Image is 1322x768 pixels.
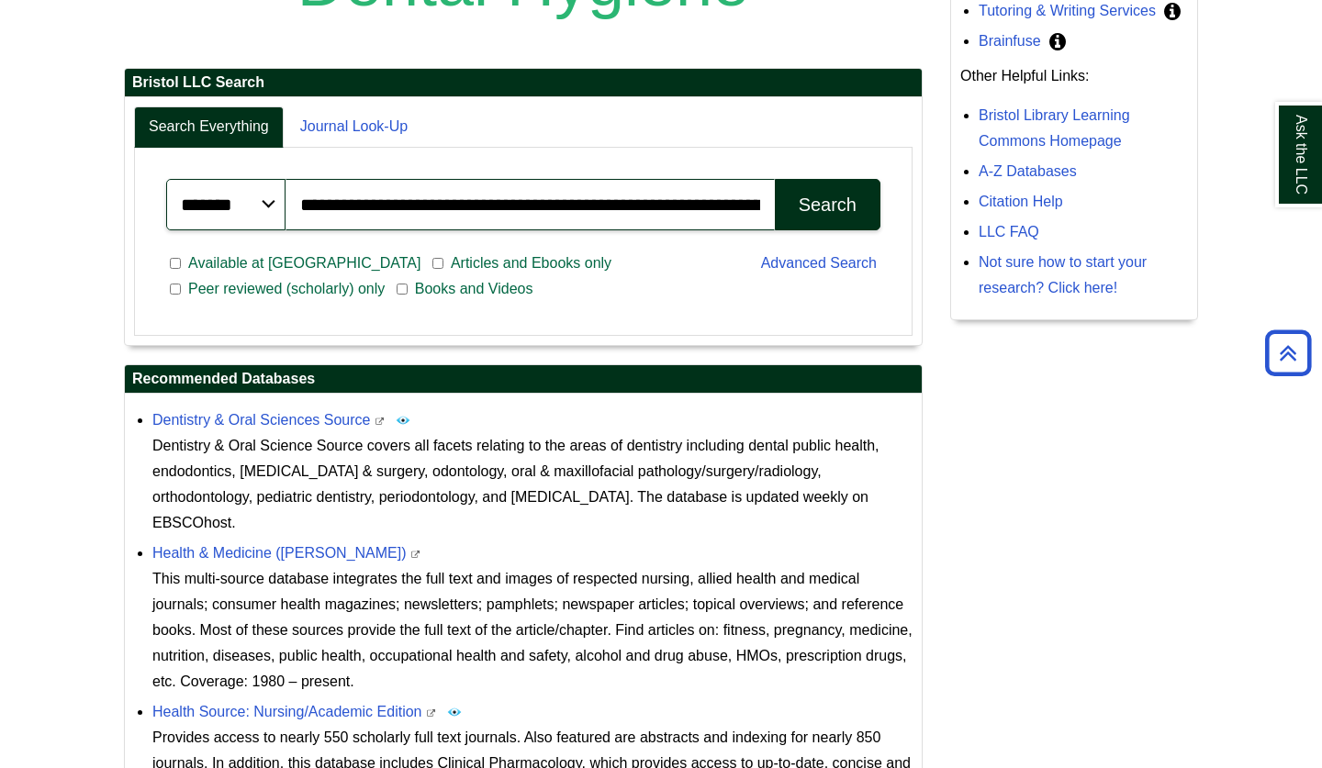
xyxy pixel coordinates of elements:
[960,63,1188,89] p: Other Helpful Links:
[979,224,1039,239] a: LLC FAQ
[152,545,407,561] a: Health & Medicine ([PERSON_NAME])
[426,709,437,718] i: This link opens in a new window
[761,255,877,271] a: Advanced Search
[979,194,1063,209] a: Citation Help
[396,413,410,428] img: Peer Reviewed
[979,33,1041,49] a: Brainfuse
[125,365,922,394] h2: Recommended Databases
[152,704,421,719] a: Health Source: Nursing/Academic Edition
[152,412,370,428] a: Dentistry & Oral Sciences Source
[134,106,284,148] a: Search Everything
[170,281,181,297] input: Peer reviewed (scholarly) only
[375,417,386,426] i: This link opens in a new window
[979,163,1077,179] a: A-Z Databases
[799,195,857,216] div: Search
[408,278,541,300] span: Books and Videos
[410,551,421,559] i: This link opens in a new window
[775,179,880,230] button: Search
[979,107,1130,149] a: Bristol Library Learning Commons Homepage
[286,106,422,148] a: Journal Look-Up
[125,69,922,97] h2: Bristol LLC Search
[447,705,462,719] img: Peer Reviewed
[397,281,408,297] input: Books and Videos
[432,255,443,272] input: Articles and Ebooks only
[443,252,619,274] span: Articles and Ebooks only
[170,255,181,272] input: Available at [GEOGRAPHIC_DATA]
[979,254,1147,295] a: Not sure how to start your research? Click here!
[1259,340,1317,365] a: Back to Top
[152,433,913,536] div: Dentistry & Oral Science Source covers all facets relating to the areas of dentistry including de...
[181,252,428,274] span: Available at [GEOGRAPHIC_DATA]
[181,278,392,300] span: Peer reviewed (scholarly) only
[979,3,1156,18] a: Tutoring & Writing Services
[152,566,913,695] div: This multi-source database integrates the full text and images of respected nursing, allied healt...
